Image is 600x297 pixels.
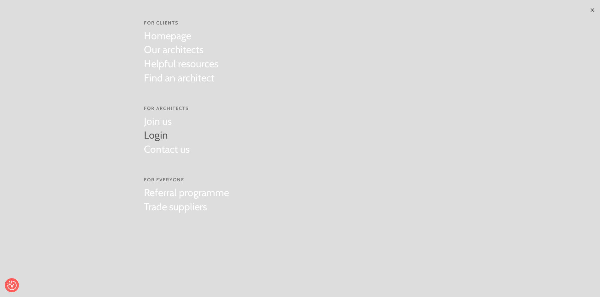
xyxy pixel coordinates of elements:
[144,186,229,200] a: Referral programme
[144,128,190,142] a: Login
[590,8,595,13] img: ×
[144,142,190,157] a: Contact us
[144,71,218,85] a: Find an architect
[7,281,17,290] img: Revisit consent button
[7,281,17,290] button: Consent Preferences
[144,114,190,129] a: Join us
[144,29,218,43] a: Homepage
[144,57,218,71] a: Helpful resources
[144,105,190,112] span: For Architects
[144,43,218,57] a: Our architects
[144,20,218,26] span: For Clients
[144,200,229,214] a: Trade suppliers
[144,177,229,183] span: For everyone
